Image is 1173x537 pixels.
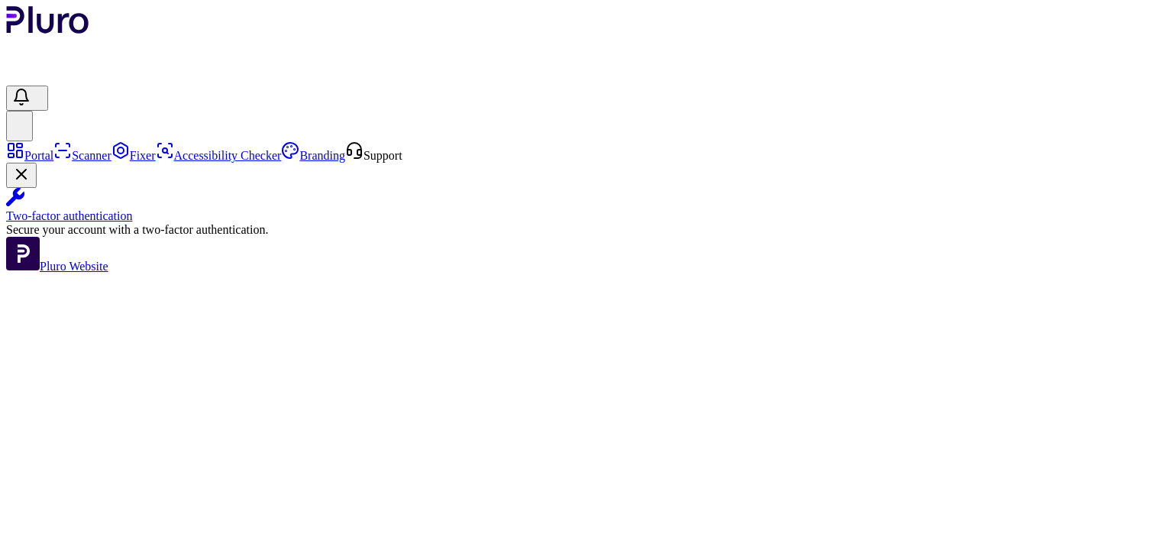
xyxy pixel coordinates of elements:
[345,149,402,162] a: Open Support screen
[6,141,1167,273] aside: Sidebar menu
[6,163,37,188] button: Close Two-factor authentication notification
[6,260,108,273] a: Open Pluro Website
[6,86,48,111] button: Open notifications, you have 376 new notifications
[6,223,1167,237] div: Secure your account with a two-factor authentication.
[6,188,1167,223] a: Two-factor authentication
[281,149,345,162] a: Branding
[156,149,282,162] a: Accessibility Checker
[111,149,156,162] a: Fixer
[53,149,111,162] a: Scanner
[6,149,53,162] a: Portal
[6,209,1167,223] div: Two-factor authentication
[6,111,33,141] button: User avatar
[6,23,89,36] a: Logo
